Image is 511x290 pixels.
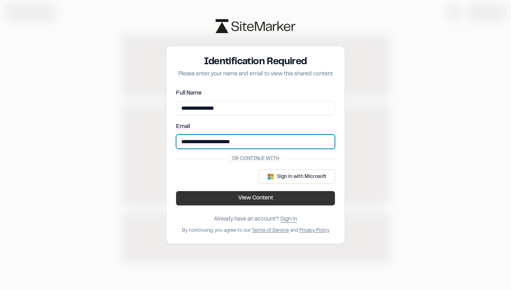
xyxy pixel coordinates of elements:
h3: Identification Required [176,56,335,69]
label: Full Name [176,91,202,96]
button: Terms of Service [252,227,289,234]
img: logo-black-rebrand.svg [216,19,295,33]
iframe: Sign in with Google Button [172,168,253,185]
label: Email [176,124,190,129]
span: Or continue with [229,155,282,162]
div: Already have an account? [214,215,297,224]
p: Please enter your name and email to view this shared content [176,70,335,79]
button: Privacy Policy [299,227,329,234]
button: View Content [176,191,335,205]
div: By continuing, you agree to our and [182,227,329,234]
button: Sign in with Microsoft [259,170,335,184]
button: Sign in [280,215,297,224]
